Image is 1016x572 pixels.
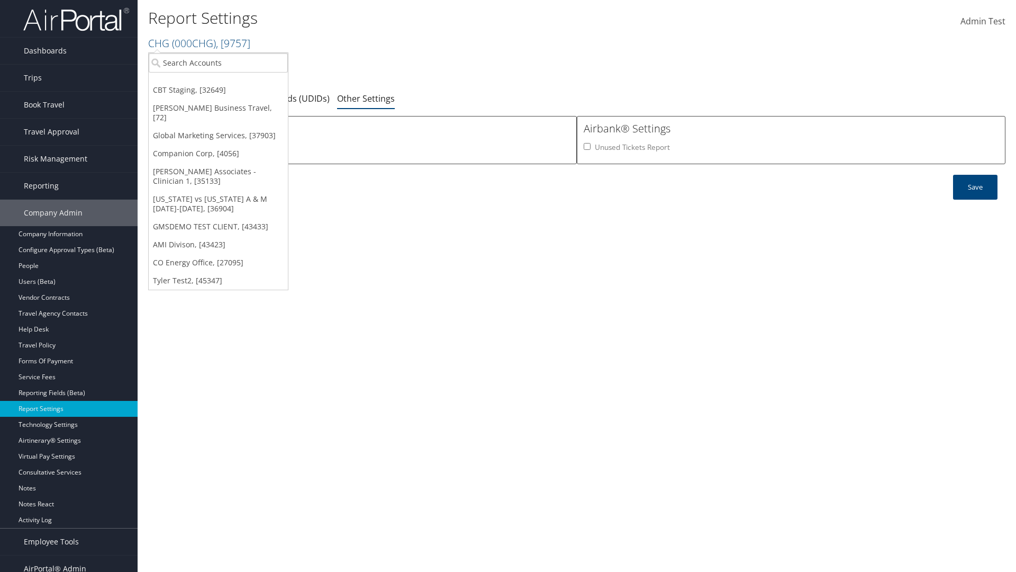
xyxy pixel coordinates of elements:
[149,127,288,145] a: Global Marketing Services, [37903]
[149,99,288,127] a: [PERSON_NAME] Business Travel, [72]
[953,175,997,200] button: Save
[24,92,65,118] span: Book Travel
[24,119,79,145] span: Travel Approval
[149,254,288,272] a: CO Energy Office, [27095]
[24,146,87,172] span: Risk Management
[24,38,67,64] span: Dashboards
[960,15,1005,27] span: Admin Test
[149,236,288,254] a: AMI Divison, [43423]
[149,190,288,218] a: [US_STATE] vs [US_STATE] A & M [DATE]-[DATE], [36904]
[155,121,570,136] h3: Savings Tracker Settings
[24,200,83,226] span: Company Admin
[584,121,999,136] h3: Airbank® Settings
[595,142,670,153] label: Unused Tickets Report
[149,272,288,290] a: Tyler Test2, [45347]
[172,36,216,50] span: ( 000CHG )
[24,173,59,199] span: Reporting
[337,93,395,104] a: Other Settings
[149,163,288,190] a: [PERSON_NAME] Associates - Clinician 1, [35133]
[24,65,42,91] span: Trips
[148,36,250,50] a: CHG
[960,5,1005,38] a: Admin Test
[149,53,288,73] input: Search Accounts
[216,36,250,50] span: , [ 9757 ]
[148,7,720,29] h1: Report Settings
[149,145,288,163] a: Companion Corp, [4056]
[149,81,288,99] a: CBT Staging, [32649]
[24,529,79,555] span: Employee Tools
[23,7,129,32] img: airportal-logo.png
[149,218,288,236] a: GMSDEMO TEST CLIENT, [43433]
